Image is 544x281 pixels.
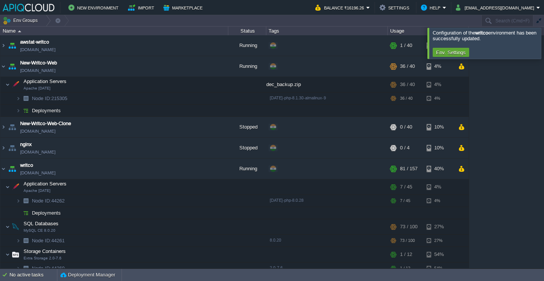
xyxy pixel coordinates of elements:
button: Settings [380,3,411,12]
img: AMDAwAAAACH5BAEAAAAALAAAAAABAAEAAAICRAEAOw== [0,138,6,158]
span: Node ID: [32,198,51,204]
span: [DATE]-php-8.0.28 [270,198,304,203]
div: Status [229,27,266,35]
span: 44261 [31,237,66,244]
a: [DOMAIN_NAME] [20,169,55,177]
div: 1 / 12 [400,262,410,274]
div: 4% [427,179,451,195]
div: Running [228,35,266,56]
div: 54% [427,262,451,274]
span: Storage Containers [23,248,67,254]
span: awstat-writco [20,38,49,46]
div: 73 / 100 [400,235,415,246]
div: Usage [388,27,468,35]
img: AMDAwAAAACH5BAEAAAAALAAAAAABAAEAAAICRAEAOw== [16,235,21,246]
span: Extra Storage 2.0-7.6 [24,256,62,261]
img: AMDAwAAAACH5BAEAAAAALAAAAAABAAEAAAICRAEAOw== [16,105,21,116]
img: AMDAwAAAACH5BAEAAAAALAAAAAABAAEAAAICRAEAOw== [16,195,21,207]
button: Import [128,3,157,12]
span: 44260 [31,265,66,272]
div: 36 / 40 [400,56,415,77]
a: [DOMAIN_NAME] [20,127,55,135]
img: AMDAwAAAACH5BAEAAAAALAAAAAABAAEAAAICRAEAOw== [16,207,21,219]
div: Running [228,159,266,179]
img: AMDAwAAAACH5BAEAAAAALAAAAAABAAEAAAICRAEAOw== [16,93,21,104]
div: 54% [427,247,451,262]
div: 7 / 45 [400,179,412,195]
img: AMDAwAAAACH5BAEAAAAALAAAAAABAAEAAAICRAEAOw== [0,56,6,77]
a: SQL DatabasesMySQL CE 8.0.20 [23,221,60,226]
button: New Environment [68,3,121,12]
div: 40% [427,159,451,179]
a: Node ID:44260 [31,265,66,272]
img: AMDAwAAAACH5BAEAAAAALAAAAAABAAEAAAICRAEAOw== [7,56,17,77]
span: Node ID: [32,238,51,243]
button: [EMAIL_ADDRESS][DOMAIN_NAME] [456,3,536,12]
a: nginx [20,141,32,148]
span: 215305 [31,95,68,102]
div: 4% [427,77,451,92]
span: Node ID: [32,265,51,271]
div: 7 / 45 [400,195,410,207]
span: Apache [DATE] [24,188,51,193]
div: 73 / 100 [400,219,417,234]
span: New-Writco-Web-Clone [20,120,71,127]
div: 0 / 40 [400,117,412,137]
a: Node ID:44262 [31,198,66,204]
a: Deployments [31,210,62,216]
img: AMDAwAAAACH5BAEAAAAALAAAAAABAAEAAAICRAEAOw== [7,138,17,158]
a: Node ID:215305 [31,95,68,102]
div: 81 / 157 [400,159,417,179]
span: Apache [DATE] [24,86,51,91]
img: AMDAwAAAACH5BAEAAAAALAAAAAABAAEAAAICRAEAOw== [5,77,10,92]
div: Running [228,56,266,77]
img: AMDAwAAAACH5BAEAAAAALAAAAAABAAEAAAICRAEAOw== [10,247,21,262]
div: 4% [427,195,451,207]
span: 2.0-7.6 [270,265,283,270]
img: APIQCloud [3,4,54,11]
img: AMDAwAAAACH5BAEAAAAALAAAAAABAAEAAAICRAEAOw== [7,159,17,179]
div: Stopped [228,117,266,137]
div: 36 / 40 [400,93,413,104]
a: writco [20,162,33,169]
img: AMDAwAAAACH5BAEAAAAALAAAAAABAAEAAAICRAEAOw== [21,195,31,207]
a: Node ID:44261 [31,237,66,244]
a: Application ServersApache [DATE] [23,181,68,187]
a: New-Writco-Web [20,59,57,67]
a: Application ServersApache [DATE] [23,78,68,84]
a: [DOMAIN_NAME] [20,46,55,53]
img: AMDAwAAAACH5BAEAAAAALAAAAAABAAEAAAICRAEAOw== [21,105,31,116]
img: AMDAwAAAACH5BAEAAAAALAAAAAABAAEAAAICRAEAOw== [7,35,17,56]
span: Application Servers [23,181,68,187]
img: AMDAwAAAACH5BAEAAAAALAAAAAABAAEAAAICRAEAOw== [0,35,6,56]
img: AMDAwAAAACH5BAEAAAAALAAAAAABAAEAAAICRAEAOw== [5,247,10,262]
img: AMDAwAAAACH5BAEAAAAALAAAAAABAAEAAAICRAEAOw== [10,179,21,195]
span: Configuration of the environment has been successfully updated. [433,30,536,41]
span: 8.0.20 [270,238,281,242]
div: 7% [427,35,451,56]
span: [DATE]-php-8.1.30-almalinux-9 [270,96,326,100]
img: AMDAwAAAACH5BAEAAAAALAAAAAABAAEAAAICRAEAOw== [7,117,17,137]
div: Tags [267,27,387,35]
img: AMDAwAAAACH5BAEAAAAALAAAAAABAAEAAAICRAEAOw== [18,30,21,32]
div: 1 / 12 [400,247,412,262]
span: MySQL CE 8.0.20 [24,228,55,233]
img: AMDAwAAAACH5BAEAAAAALAAAAAABAAEAAAICRAEAOw== [0,117,6,137]
img: AMDAwAAAACH5BAEAAAAALAAAAAABAAEAAAICRAEAOw== [21,93,31,104]
button: Marketplace [163,3,205,12]
button: Balance ₹16196.26 [315,3,366,12]
a: Deployments [31,107,62,114]
div: 4% [427,56,451,77]
img: AMDAwAAAACH5BAEAAAAALAAAAAABAAEAAAICRAEAOw== [21,235,31,246]
div: 27% [427,219,451,234]
div: 10% [427,117,451,137]
div: 36 / 40 [400,77,415,92]
span: Application Servers [23,78,68,85]
span: Node ID: [32,96,51,101]
button: Env. Settings [434,49,468,56]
